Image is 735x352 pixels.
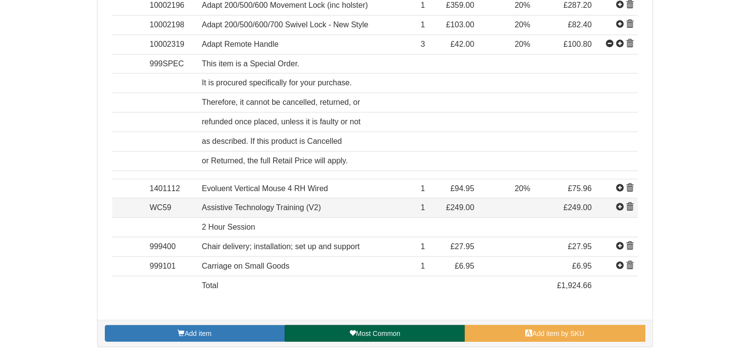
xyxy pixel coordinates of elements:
[185,330,212,337] span: Add item
[455,262,474,270] span: £6.95
[446,1,475,9] span: £359.00
[421,262,425,270] span: 1
[446,20,475,29] span: £103.00
[515,40,530,48] span: 20%
[533,330,585,337] span: Add item by SKU
[202,98,360,106] span: Therefore, it cannot be cancelled, returned, or
[356,330,400,337] span: Most Common
[198,276,406,295] td: Total
[568,184,592,193] span: £75.96
[451,242,475,251] span: £27.95
[515,184,530,193] span: 20%
[568,242,592,251] span: £27.95
[146,54,198,74] td: 999SPEC
[202,203,321,212] span: Assistive Technology Training (V2)
[451,40,475,48] span: £42.00
[202,184,328,193] span: Evoluent Vertical Mouse 4 RH Wired
[515,20,530,29] span: 20%
[572,262,592,270] span: £6.95
[515,1,530,9] span: 20%
[421,184,425,193] span: 1
[421,20,425,29] span: 1
[202,59,299,68] span: This item is a Special Order.
[421,203,425,212] span: 1
[202,137,342,145] span: as described. If this product is Cancelled
[568,20,592,29] span: £82.40
[421,242,425,251] span: 1
[421,1,425,9] span: 1
[202,20,369,29] span: Adapt 200/500/600/700 Swivel Lock - New Style
[202,223,255,231] span: 2 Hour Session
[146,237,198,257] td: 999400
[202,1,368,9] span: Adapt 200/500/600 Movement Lock (inc holster)
[557,281,592,290] span: £1,924.66
[202,156,348,165] span: or Returned, the full Retail Price will apply.
[563,40,592,48] span: £100.80
[202,242,360,251] span: Chair delivery; installation; set up and support
[202,117,361,126] span: refunded once placed, unless it is faulty or not
[451,184,475,193] span: £94.95
[446,203,475,212] span: £249.00
[146,35,198,54] td: 10002319
[421,40,425,48] span: 3
[146,256,198,276] td: 999101
[563,1,592,9] span: £287.20
[202,78,352,87] span: It is procured specifically for your purchase.
[146,179,198,198] td: 1401112
[563,203,592,212] span: £249.00
[202,262,290,270] span: Carriage on Small Goods
[146,15,198,35] td: 10002198
[202,40,278,48] span: Adapt Remote Handle
[146,198,198,218] td: WC59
